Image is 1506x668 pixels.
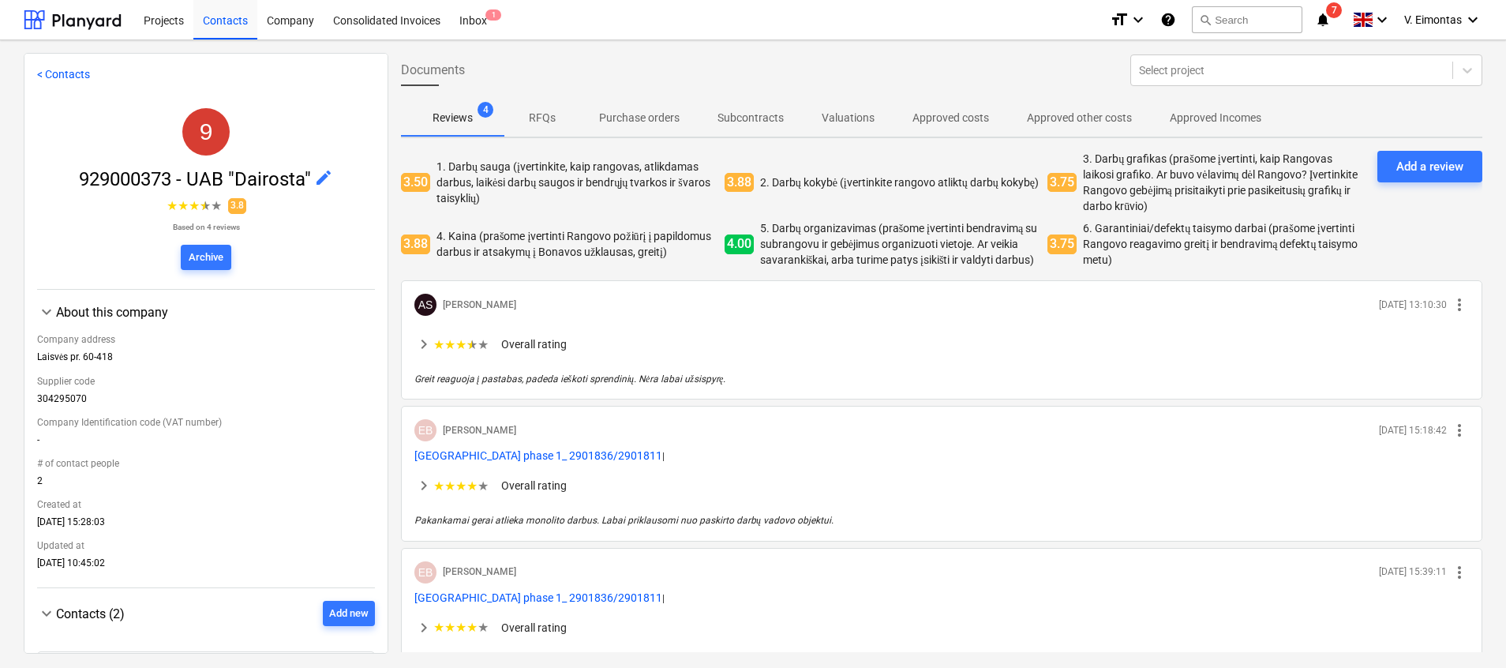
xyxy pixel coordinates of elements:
[433,620,444,635] span: ★
[37,493,375,516] div: Created at
[414,476,1469,495] div: ★★★★★Overall rating
[418,566,433,579] span: EB
[1379,565,1447,579] p: [DATE] 15:39:11
[1199,13,1212,26] span: search
[37,516,375,534] div: [DATE] 15:28:03
[37,534,375,557] div: Updated at
[37,434,375,452] div: -
[1083,220,1365,268] p: 6. Garantiniai/defektų taisymo darbai (prašome įvertinti Rangovo reagavimo greitį ir bendravimą d...
[1463,10,1482,29] i: keyboard_arrow_down
[37,604,56,623] span: keyboard_arrow_down
[37,452,375,475] div: # of contact people
[444,620,455,635] span: ★
[466,478,478,493] span: ★
[37,475,375,493] div: 2
[436,228,718,260] p: 4. Kaina (prašome įvertinti Rangovo požiūrį į papildomus darbus ir atsakymų į Bonavos užklausas, ...
[912,110,989,126] p: Approved costs
[37,351,375,370] div: Laisvės pr. 60-418
[455,478,466,493] span: ★
[414,335,433,354] span: keyboard_arrow_right
[433,337,444,352] span: ★
[485,9,501,21] span: 1
[401,235,430,254] span: 3.88
[599,110,680,126] p: Purchase orders
[443,424,516,437] p: [PERSON_NAME]
[433,110,473,126] p: Reviews
[1110,10,1129,29] i: format_size
[418,424,433,437] span: EB
[414,514,1469,527] p: Pakankamai gerai atlieka monolito darbus. Labai priklausomi nuo paskirto darbų vadovo objektui.
[455,337,466,352] span: ★
[1083,151,1365,214] p: 3. Darbų grafikas (prašome įvertinti, kaip Rangovas laikosi grafiko. Ar buvo vėlavimų dėl Rangovo...
[444,337,455,352] span: ★
[37,321,375,575] div: About this company
[56,606,125,621] span: Contacts (2)
[56,305,375,320] div: About this company
[478,337,489,352] span: ★
[401,173,430,193] span: 3.50
[401,61,465,80] span: Documents
[414,335,1469,354] div: ★★★★★Overall rating
[181,245,231,270] button: Archive
[414,476,433,495] span: keyboard_arrow_right
[501,478,567,493] p: Overall rating
[323,601,375,626] button: Add new
[414,590,1469,606] p: |
[1047,235,1077,254] span: 3.75
[1377,151,1482,182] button: Add a review
[443,565,516,579] p: [PERSON_NAME]
[37,302,375,321] div: About this company
[37,302,56,321] span: keyboard_arrow_down
[189,197,200,216] span: ★
[478,620,489,635] span: ★
[1379,298,1447,312] p: [DATE] 13:10:30
[725,173,754,193] span: 3.88
[501,620,567,636] p: Overall rating
[414,294,436,316] div: Alius Skrebutėnas
[37,393,375,411] div: 304295070
[414,561,436,584] div: Egidijus Bražas
[37,557,375,575] div: [DATE] 10:45:02
[189,249,223,267] div: Archive
[200,197,211,216] span: ★
[37,68,90,81] a: < Contacts
[167,197,178,216] span: ★
[433,478,444,493] span: ★
[37,411,375,434] div: Company Identification code (VAT number)
[760,175,1042,190] p: 2. Darbų kokybė (įvertinkite rangovo atliktų darbų kokybę)
[414,591,662,604] span: LAKE TOWN phase 1_ 2901836/2901811
[760,220,1042,268] p: 5. Darbų organizavimas (prašome įvertinti bendravimą su subrangovu ir gebėjimus organizuoti vieto...
[1379,424,1447,437] p: [DATE] 15:18:42
[478,102,493,118] span: 4
[1373,10,1392,29] i: keyboard_arrow_down
[444,478,455,493] span: ★
[167,222,246,232] p: Based on 4 reviews
[414,618,433,637] span: keyboard_arrow_right
[501,336,567,352] p: Overall rating
[329,605,369,623] div: Add new
[1315,10,1331,29] i: notifications
[1326,2,1342,18] span: 7
[1450,563,1469,582] span: more_vert
[314,168,333,187] span: edit
[466,620,478,635] span: ★
[1192,6,1302,33] button: Search
[211,197,222,216] span: ★
[725,235,754,254] span: 4.00
[1027,110,1132,126] p: Approved other costs
[1170,110,1261,126] p: Approved Incomes
[414,618,1469,637] div: ★★★★★Overall rating
[443,298,516,312] p: [PERSON_NAME]
[1396,156,1463,177] div: Add a review
[418,298,433,311] span: AS
[1160,10,1176,29] i: Knowledge base
[466,337,478,352] span: ★
[414,373,1469,386] p: Greit reaguoja į pastabas, padeda ieškoti sprendinių. Nėra labai užsispyrę.
[37,370,375,393] div: Supplier code
[523,110,561,126] p: RFQs
[178,197,189,216] span: ★
[182,108,230,156] div: 929000373
[414,449,662,462] span: LAKE TOWN phase 1_ 2901836/2901811
[1427,592,1506,668] iframe: Chat Widget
